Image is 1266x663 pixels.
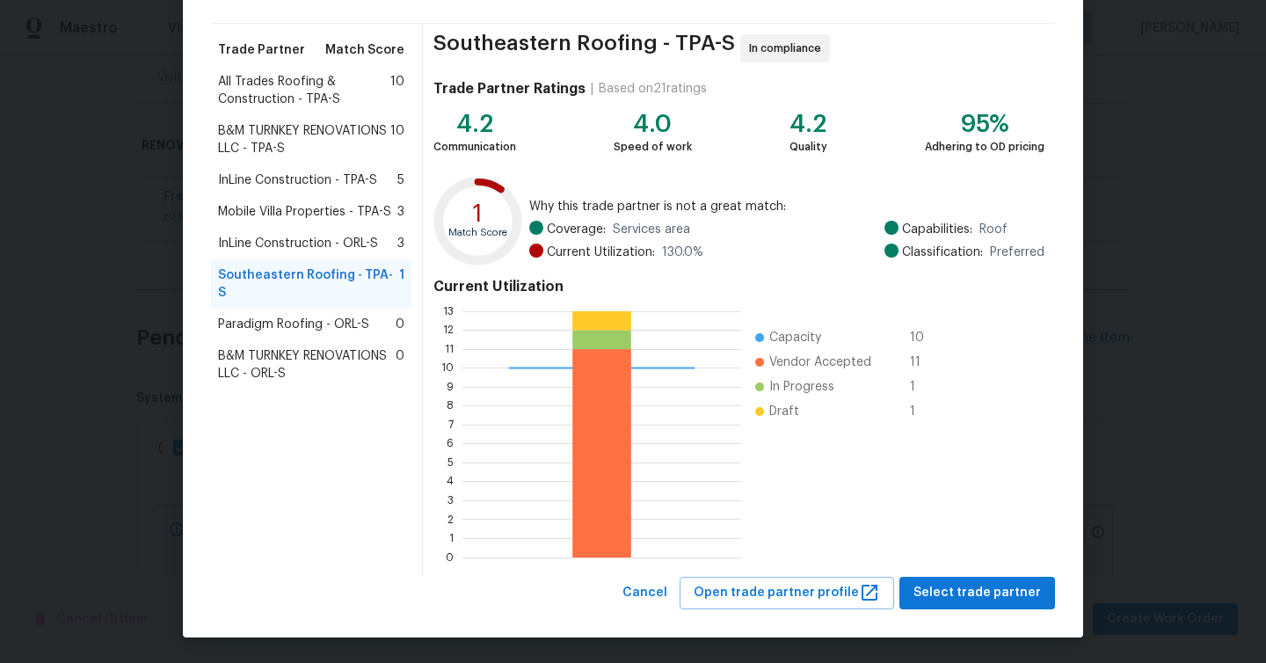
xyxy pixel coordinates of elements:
button: Open trade partner profile [680,577,894,609]
text: 13 [443,306,454,317]
span: Southeastern Roofing - TPA-S [218,266,399,302]
div: Based on 21 ratings [599,80,707,98]
text: 9 [447,382,454,392]
h4: Current Utilization [433,278,1044,295]
span: Services area [613,221,690,238]
span: B&M TURNKEY RENOVATIONS LLC - ORL-S [218,347,396,382]
span: 0 [396,316,404,333]
span: Southeastern Roofing - TPA-S [433,34,735,62]
span: 1 [910,378,938,396]
text: 0 [446,552,454,563]
text: 11 [445,344,454,354]
span: Why this trade partner is not a great match: [529,198,1044,215]
span: 3 [397,203,404,221]
span: Trade Partner [218,41,305,59]
span: 0 [396,347,404,382]
span: Draft [769,403,799,420]
text: 6 [447,439,454,449]
span: In compliance [749,40,828,57]
span: Current Utilization: [547,244,655,261]
span: Classification: [902,244,983,261]
div: Adhering to OD pricing [925,138,1044,156]
span: 1 [910,403,938,420]
span: 130.0 % [662,244,703,261]
span: Mobile Villa Properties - TPA-S [218,203,391,221]
div: 4.2 [789,115,827,133]
span: Coverage: [547,221,606,238]
span: InLine Construction - TPA-S [218,171,377,189]
span: Match Score [325,41,404,59]
span: All Trades Roofing & Construction - TPA-S [218,73,390,108]
div: Communication [433,138,516,156]
button: Select trade partner [899,577,1055,609]
text: 1 [473,201,483,226]
div: Speed of work [614,138,692,156]
div: 4.0 [614,115,692,133]
span: InLine Construction - ORL-S [218,235,378,252]
span: Preferred [990,244,1044,261]
span: 1 [399,266,404,302]
span: 10 [910,329,938,346]
span: 10 [390,73,404,108]
text: 1 [449,533,454,543]
span: Open trade partner profile [694,582,880,604]
div: 95% [925,115,1044,133]
span: Cancel [622,582,667,604]
text: 4 [447,477,454,487]
div: Quality [789,138,827,156]
text: 3 [447,495,454,506]
span: Select trade partner [913,582,1041,604]
div: | [586,80,599,98]
span: Roof [979,221,1008,238]
text: 2 [447,514,454,525]
text: 12 [443,324,454,335]
text: 5 [447,457,454,468]
span: Paradigm Roofing - ORL-S [218,316,369,333]
h4: Trade Partner Ratings [433,80,586,98]
span: 5 [397,171,404,189]
span: In Progress [769,378,834,396]
button: Cancel [615,577,674,609]
span: 10 [390,122,404,157]
text: 8 [447,400,454,411]
span: 3 [397,235,404,252]
div: 4.2 [433,115,516,133]
text: 7 [448,419,454,430]
span: Vendor Accepted [769,353,871,371]
span: Capabilities: [902,221,972,238]
text: 10 [441,362,454,373]
text: Match Score [448,228,507,237]
span: 11 [910,353,938,371]
span: B&M TURNKEY RENOVATIONS LLC - TPA-S [218,122,390,157]
span: Capacity [769,329,821,346]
